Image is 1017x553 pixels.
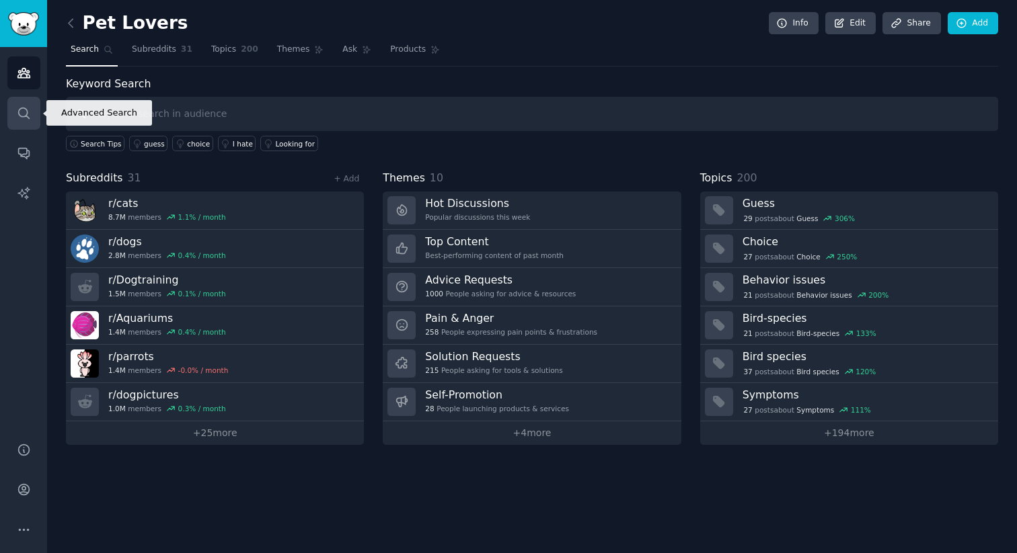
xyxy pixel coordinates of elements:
[796,252,821,261] span: Choice
[743,327,878,339] div: post s about
[108,251,226,260] div: members
[187,139,210,148] div: choice
[743,252,752,261] span: 27
[383,421,681,445] a: +4more
[66,39,118,67] a: Search
[425,327,439,337] span: 258
[108,289,126,298] span: 1.5M
[241,44,258,56] span: 200
[178,289,226,298] div: 0.1 % / month
[700,192,998,230] a: Guess29postsaboutGuess306%
[181,44,192,56] span: 31
[66,136,124,151] button: Search Tips
[277,44,310,56] span: Themes
[769,12,819,35] a: Info
[425,289,576,298] div: People asking for advice & resources
[128,171,141,184] span: 31
[700,383,998,421] a: Symptoms27postsaboutSymptoms111%
[856,329,876,338] div: 133 %
[178,212,226,222] div: 1.1 % / month
[218,136,256,151] a: I hate
[743,214,752,223] span: 29
[71,311,99,339] img: Aquariums
[700,170,732,187] span: Topics
[851,405,871,415] div: 111 %
[383,306,681,345] a: Pain & Anger258People expressing pain points & frustrations
[108,327,126,337] span: 1.4M
[948,12,998,35] a: Add
[178,366,229,375] div: -0.0 % / month
[383,230,681,268] a: Top ContentBest-performing content of past month
[796,214,818,223] span: Guess
[425,311,597,325] h3: Pain & Anger
[425,196,530,210] h3: Hot Discussions
[882,12,940,35] a: Share
[66,230,364,268] a: r/dogs2.8Mmembers0.4% / month
[178,404,226,413] div: 0.3 % / month
[796,329,839,338] span: Bird-species
[71,44,99,56] span: Search
[430,171,443,184] span: 10
[108,388,226,402] h3: r/ dogpictures
[8,12,39,36] img: GummySearch logo
[211,44,236,56] span: Topics
[108,327,226,337] div: members
[338,39,376,67] a: Ask
[743,388,989,402] h3: Symptoms
[796,405,834,415] span: Symptoms
[425,388,569,402] h3: Self-Promotion
[206,39,263,67] a: Topics200
[425,366,562,375] div: People asking for tools & solutions
[743,366,877,378] div: post s about
[425,404,434,413] span: 28
[383,170,425,187] span: Themes
[132,44,176,56] span: Subreddits
[66,268,364,306] a: r/Dogtraining1.5Mmembers0.1% / month
[129,136,167,151] a: guess
[71,196,99,224] img: cats
[825,12,876,35] a: Edit
[425,349,562,364] h3: Solution Requests
[700,230,998,268] a: Choice27postsaboutChoice250%
[71,235,99,263] img: dogs
[66,170,123,187] span: Subreddits
[425,273,576,287] h3: Advice Requests
[66,345,364,383] a: r/parrots1.4Mmembers-0.0% / month
[425,235,564,249] h3: Top Content
[743,405,752,415] span: 27
[233,139,253,148] div: I hate
[66,77,151,90] label: Keyword Search
[127,39,197,67] a: Subreddits31
[737,171,757,184] span: 200
[425,327,597,337] div: People expressing pain points & frustrations
[700,268,998,306] a: Behavior issues21postsaboutBehavior issues200%
[108,273,226,287] h3: r/ Dogtraining
[743,311,989,325] h3: Bird-species
[71,349,99,378] img: parrots
[743,367,752,376] span: 37
[743,212,856,224] div: post s about
[743,329,752,338] span: 21
[275,139,315,148] div: Looking for
[425,251,564,260] div: Best-performing content of past month
[743,273,989,287] h3: Behavior issues
[856,367,876,376] div: 120 %
[425,212,530,222] div: Popular discussions this week
[108,366,228,375] div: members
[383,383,681,421] a: Self-Promotion28People launching products & services
[743,235,989,249] h3: Choice
[260,136,317,151] a: Looking for
[108,212,126,222] span: 8.7M
[743,290,752,300] span: 21
[835,214,855,223] div: 306 %
[178,251,226,260] div: 0.4 % / month
[390,44,426,56] span: Products
[700,345,998,383] a: Bird species37postsaboutBird species120%
[383,268,681,306] a: Advice Requests1000People asking for advice & resources
[108,212,226,222] div: members
[108,366,126,375] span: 1.4M
[108,349,228,364] h3: r/ parrots
[700,306,998,345] a: Bird-species21postsaboutBird-species133%
[66,192,364,230] a: r/cats8.7Mmembers1.1% / month
[108,196,226,210] h3: r/ cats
